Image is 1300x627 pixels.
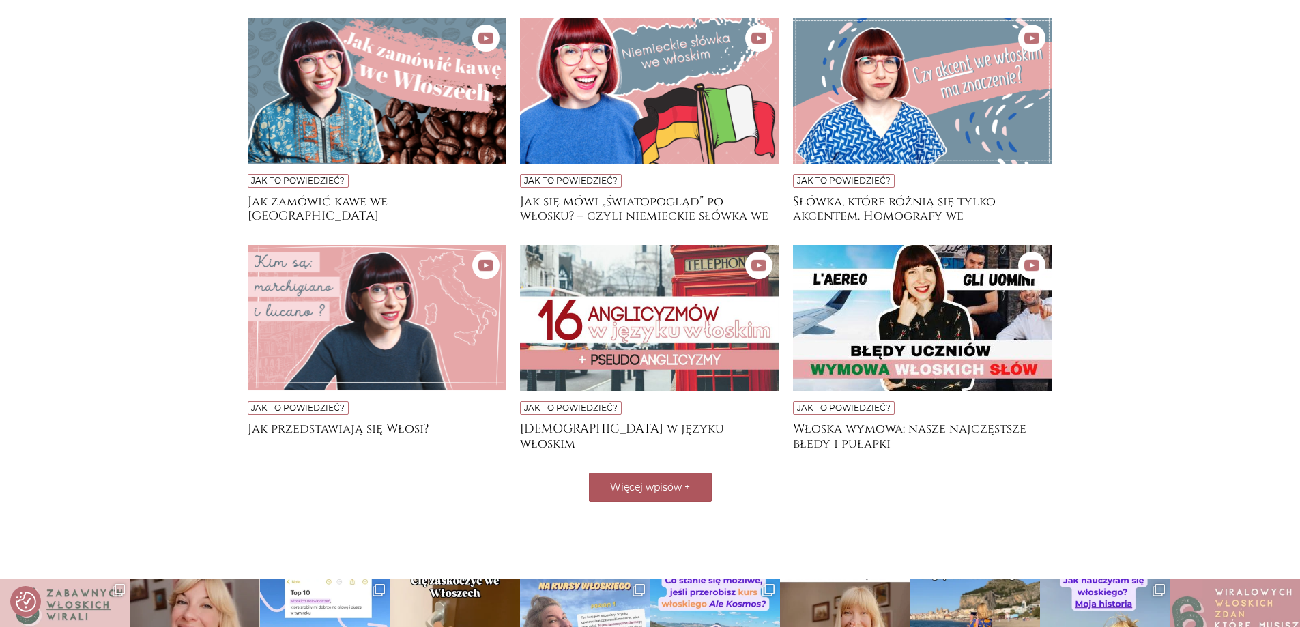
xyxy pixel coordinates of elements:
a: Słówka, które różnią się tylko akcentem. Homografy we [DEMOGRAPHIC_DATA] [793,194,1052,222]
img: Revisit consent button [16,592,36,612]
a: Jak to powiedzieć? [524,403,618,413]
button: Więcej wpisów + [589,473,712,502]
svg: Clone [633,584,645,596]
a: Jak się mówi „światopogląd” po włosku? – czyli niemieckie słówka we włoskim [520,194,779,222]
svg: Clone [1153,584,1165,596]
a: [DEMOGRAPHIC_DATA] w języku włoskim [520,422,779,449]
a: Włoska wymowa: nasze najczęstsze błędy i pułapki [793,422,1052,449]
button: Preferencje co do zgód [16,592,36,612]
a: Jak to powiedzieć? [797,175,891,186]
a: Jak to powiedzieć? [251,403,345,413]
a: Jak to powiedzieć? [797,403,891,413]
svg: Clone [762,584,775,596]
svg: Clone [373,584,385,596]
span: + [684,481,690,493]
span: Więcej wpisów [610,481,682,493]
a: Jak zamówić kawę we [GEOGRAPHIC_DATA] [248,194,507,222]
a: Jak przedstawiają się Włosi? [248,422,507,449]
svg: Clone [113,584,125,596]
a: Jak to powiedzieć? [524,175,618,186]
a: Jak to powiedzieć? [251,175,345,186]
